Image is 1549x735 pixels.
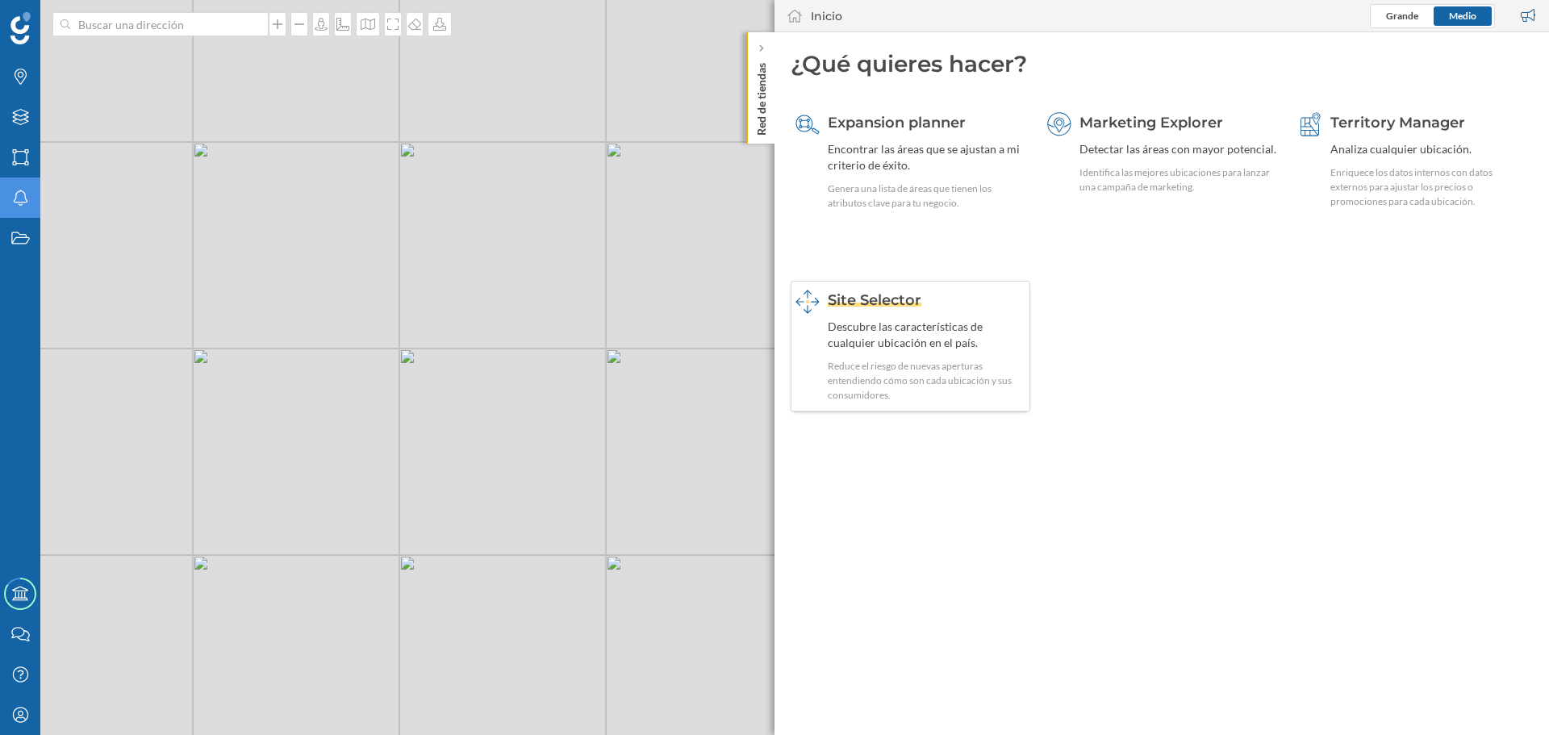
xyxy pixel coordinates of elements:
div: Enriquece los datos internos con datos externos para ajustar los precios o promociones para cada ... [1330,165,1528,209]
p: Red de tiendas [754,56,770,136]
img: explorer.svg [1047,112,1071,136]
img: search-areas.svg [795,112,820,136]
div: Analiza cualquier ubicación. [1330,141,1528,157]
span: Medio [1449,10,1476,22]
span: Marketing Explorer [1079,114,1223,132]
span: Site Selector [828,291,921,309]
div: ¿Qué quieres hacer? [791,48,1533,79]
div: Identifica las mejores ubicaciones para lanzar una campaña de marketing. [1079,165,1277,194]
span: Expansion planner [828,114,966,132]
div: Encontrar las áreas que se ajustan a mi criterio de éxito. [828,141,1025,173]
div: Reduce el riesgo de nuevas aperturas entendiendo cómo son cada ubicación y sus consumidores. [828,359,1025,403]
div: Genera una lista de áreas que tienen los atributos clave para tu negocio. [828,182,1025,211]
div: Inicio [811,8,842,24]
img: territory-manager.svg [1298,112,1322,136]
span: Soporte [32,11,90,26]
div: Detectar las áreas con mayor potencial. [1079,141,1277,157]
div: Descubre las características de cualquier ubicación en el país. [828,319,1025,351]
img: dashboards-manager--hover.svg [795,290,820,314]
img: Geoblink Logo [10,12,31,44]
span: Grande [1386,10,1418,22]
span: Territory Manager [1330,114,1465,132]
